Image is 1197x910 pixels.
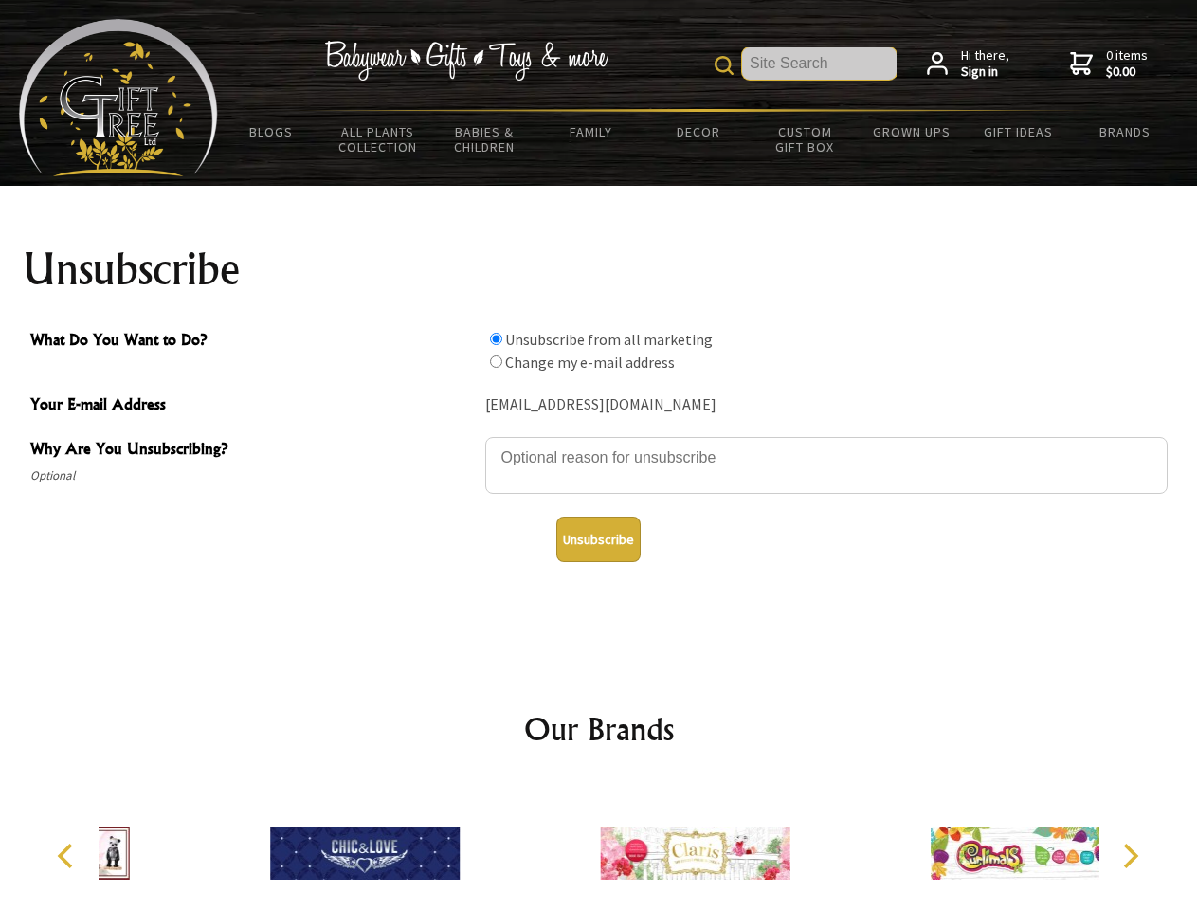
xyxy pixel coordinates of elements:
a: Grown Ups [858,112,965,152]
button: Previous [47,835,89,877]
span: 0 items [1106,46,1148,81]
a: Babies & Children [431,112,538,167]
label: Unsubscribe from all marketing [505,330,713,349]
strong: $0.00 [1106,64,1148,81]
a: Gift Ideas [965,112,1072,152]
span: What Do You Want to Do? [30,328,476,355]
input: What Do You Want to Do? [490,355,502,368]
img: Babyware - Gifts - Toys and more... [19,19,218,176]
img: product search [715,56,734,75]
h1: Unsubscribe [23,246,1175,292]
a: All Plants Collection [325,112,432,167]
span: Hi there, [961,47,1009,81]
a: Decor [644,112,752,152]
label: Change my e-mail address [505,353,675,372]
h2: Our Brands [38,706,1160,752]
a: Custom Gift Box [752,112,859,167]
button: Next [1109,835,1151,877]
img: Babywear - Gifts - Toys & more [324,41,608,81]
textarea: Why Are You Unsubscribing? [485,437,1168,494]
a: Brands [1072,112,1179,152]
strong: Sign in [961,64,1009,81]
span: Your E-mail Address [30,392,476,420]
a: Hi there,Sign in [927,47,1009,81]
a: BLOGS [218,112,325,152]
input: What Do You Want to Do? [490,333,502,345]
a: 0 items$0.00 [1070,47,1148,81]
div: [EMAIL_ADDRESS][DOMAIN_NAME] [485,391,1168,420]
button: Unsubscribe [556,517,641,562]
input: Site Search [742,47,897,80]
span: Optional [30,464,476,487]
a: Family [538,112,645,152]
span: Why Are You Unsubscribing? [30,437,476,464]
